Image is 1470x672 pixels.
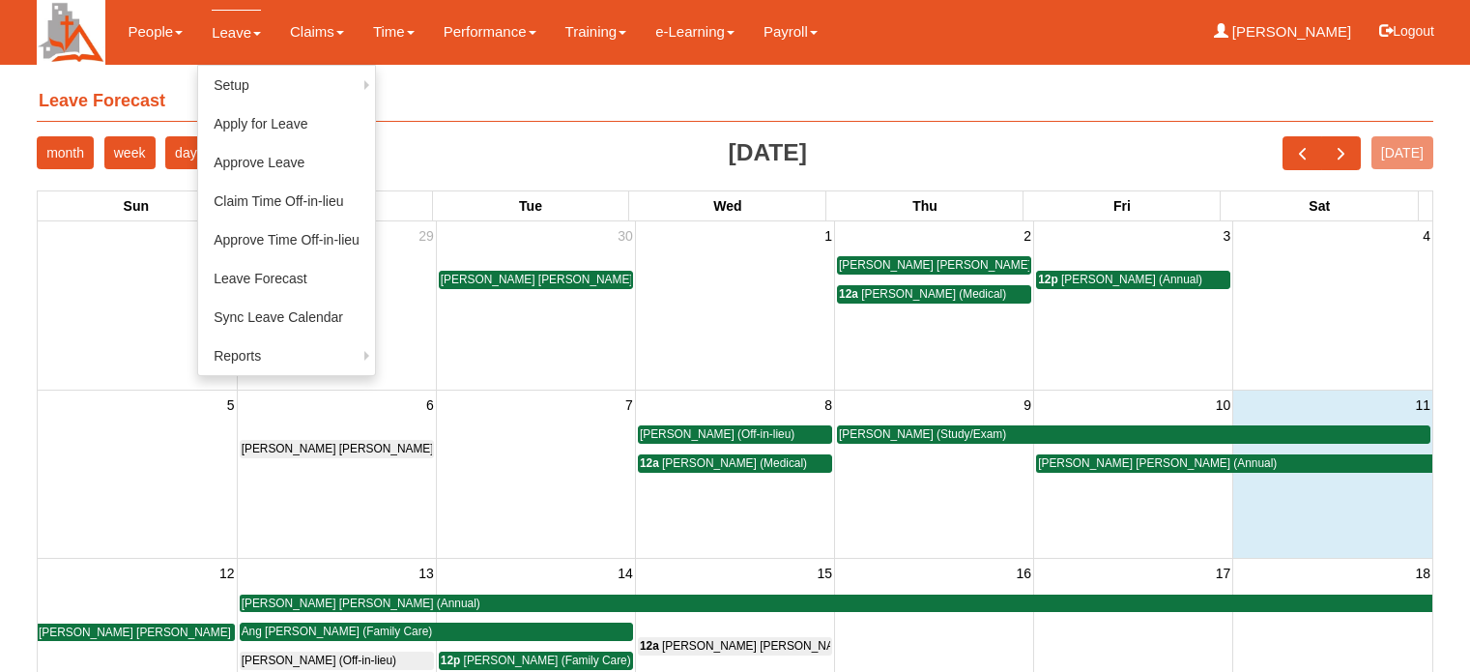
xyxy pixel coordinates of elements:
[441,273,683,286] span: [PERSON_NAME] [PERSON_NAME] (Medical)
[217,562,237,585] span: 12
[225,394,237,417] span: 5
[1022,224,1033,248] span: 2
[616,562,635,585] span: 14
[638,454,832,473] a: 12a [PERSON_NAME] (Medical)
[39,626,277,639] span: [PERSON_NAME] [PERSON_NAME] (Annual)
[198,143,375,182] a: Approve Leave
[242,442,480,455] span: [PERSON_NAME] [PERSON_NAME] (Annual)
[439,652,633,670] a: 12p [PERSON_NAME] (Family Care)
[37,82,1433,122] h4: Leave Forecast
[1214,394,1233,417] span: 10
[839,427,1006,441] span: [PERSON_NAME] (Study/Exam)
[822,224,834,248] span: 1
[1038,456,1277,470] span: [PERSON_NAME] [PERSON_NAME] (Annual)
[212,10,261,55] a: Leave
[662,639,905,653] span: [PERSON_NAME] [PERSON_NAME] (Medical)
[37,136,94,169] button: month
[1321,136,1361,170] button: next
[640,427,794,441] span: [PERSON_NAME] (Off-in-lieu)
[1371,136,1433,169] button: [DATE]
[638,425,832,444] a: [PERSON_NAME] (Off-in-lieu)
[640,639,659,653] span: 12a
[565,10,627,54] a: Training
[417,224,436,248] span: 29
[729,140,807,166] h2: [DATE]
[240,440,434,458] a: [PERSON_NAME] [PERSON_NAME] (Annual)
[198,104,375,143] a: Apply for Leave
[1366,8,1448,54] button: Logout
[198,259,375,298] a: Leave Forecast
[861,287,1006,301] span: [PERSON_NAME] (Medical)
[912,198,937,214] span: Thu
[713,198,741,214] span: Wed
[439,271,633,289] a: [PERSON_NAME] [PERSON_NAME] (Medical)
[242,597,480,610] span: [PERSON_NAME] [PERSON_NAME] (Annual)
[198,336,375,375] a: Reports
[640,456,659,470] span: 12a
[424,394,436,417] span: 6
[1283,136,1322,170] button: prev
[616,224,635,248] span: 30
[1038,273,1058,286] span: 12p
[655,10,735,54] a: e-Learning
[1413,562,1432,585] span: 18
[1036,271,1230,289] a: 12p [PERSON_NAME] (Annual)
[1015,562,1034,585] span: 16
[104,136,156,169] button: week
[198,220,375,259] a: Approve Time Off-in-lieu
[1421,224,1432,248] span: 4
[662,456,807,470] span: [PERSON_NAME] (Medical)
[764,10,818,54] a: Payroll
[38,624,235,642] a: [PERSON_NAME] [PERSON_NAME] (Annual)
[242,625,433,638] span: Ang [PERSON_NAME] (Family Care)
[240,595,1432,613] a: [PERSON_NAME] [PERSON_NAME] (Annual)
[128,10,183,54] a: People
[1389,595,1451,653] iframe: chat widget
[1022,394,1033,417] span: 9
[1413,394,1432,417] span: 11
[165,136,207,169] button: day
[1113,198,1131,214] span: Fri
[837,256,1031,275] a: [PERSON_NAME] [PERSON_NAME] (Off-in-lieu)
[839,258,1091,272] span: [PERSON_NAME] [PERSON_NAME] (Off-in-lieu)
[464,654,631,667] span: [PERSON_NAME] (Family Care)
[417,562,436,585] span: 13
[1309,198,1330,214] span: Sat
[837,425,1430,444] a: [PERSON_NAME] (Study/Exam)
[1061,273,1202,286] span: [PERSON_NAME] (Annual)
[1214,10,1352,54] a: [PERSON_NAME]
[441,654,461,667] span: 12p
[837,285,1031,304] a: 12a [PERSON_NAME] (Medical)
[1036,454,1432,473] a: [PERSON_NAME] [PERSON_NAME] (Annual)
[444,10,536,54] a: Performance
[373,10,415,54] a: Time
[815,562,834,585] span: 15
[240,623,633,641] a: Ang [PERSON_NAME] (Family Care)
[1214,562,1233,585] span: 17
[198,66,375,104] a: Setup
[290,10,344,54] a: Claims
[638,637,832,656] a: 12a [PERSON_NAME] [PERSON_NAME] (Medical)
[839,287,858,301] span: 12a
[822,394,834,417] span: 8
[198,298,375,336] a: Sync Leave Calendar
[1221,224,1232,248] span: 3
[240,652,434,670] a: [PERSON_NAME] (Off-in-lieu)
[198,182,375,220] a: Claim Time Off-in-lieu
[124,198,149,214] span: Sun
[519,198,542,214] span: Tue
[242,654,396,667] span: [PERSON_NAME] (Off-in-lieu)
[623,394,635,417] span: 7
